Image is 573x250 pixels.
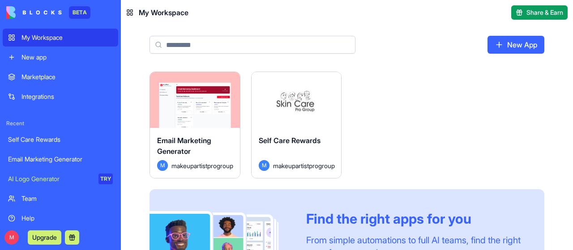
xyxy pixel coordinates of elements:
span: Recent [3,120,118,127]
a: Help [3,209,118,227]
span: M [4,230,19,245]
a: Email Marketing GeneratorMmakeupartistprogroup [150,72,240,178]
div: Integrations [21,92,113,101]
a: Email Marketing Generator [3,150,118,168]
div: TRY [98,174,113,184]
div: New app [21,53,113,62]
div: AI Logo Generator [8,174,92,183]
div: Find the right apps for you [306,211,523,227]
a: New app [3,48,118,66]
a: New App [487,36,544,54]
a: Integrations [3,88,118,106]
a: Upgrade [28,233,61,242]
div: Help [21,214,113,223]
button: Share & Earn [511,5,568,20]
a: Team [3,190,118,208]
a: Self Care RewardsMmakeupartistprogroup [251,72,342,178]
a: Marketplace [3,68,118,86]
span: M [157,160,168,171]
div: Team [21,194,113,203]
span: My Workspace [139,7,188,18]
span: makeupartistprogroup [273,161,327,170]
span: Email Marketing Generator [157,136,211,156]
a: Self Care Rewards [3,131,118,148]
span: makeupartistprogroup [171,161,226,170]
a: BETA [6,6,90,19]
span: Self Care Rewards [259,136,321,145]
button: Upgrade [28,230,61,245]
span: M [259,160,269,171]
a: My Workspace [3,29,118,47]
div: Email Marketing Generator [8,155,113,164]
span: Share & Earn [526,8,563,17]
div: My Workspace [21,33,113,42]
div: Self Care Rewards [8,135,113,144]
div: Marketplace [21,72,113,81]
div: BETA [69,6,90,19]
a: AI Logo GeneratorTRY [3,170,118,188]
img: logo [6,6,62,19]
